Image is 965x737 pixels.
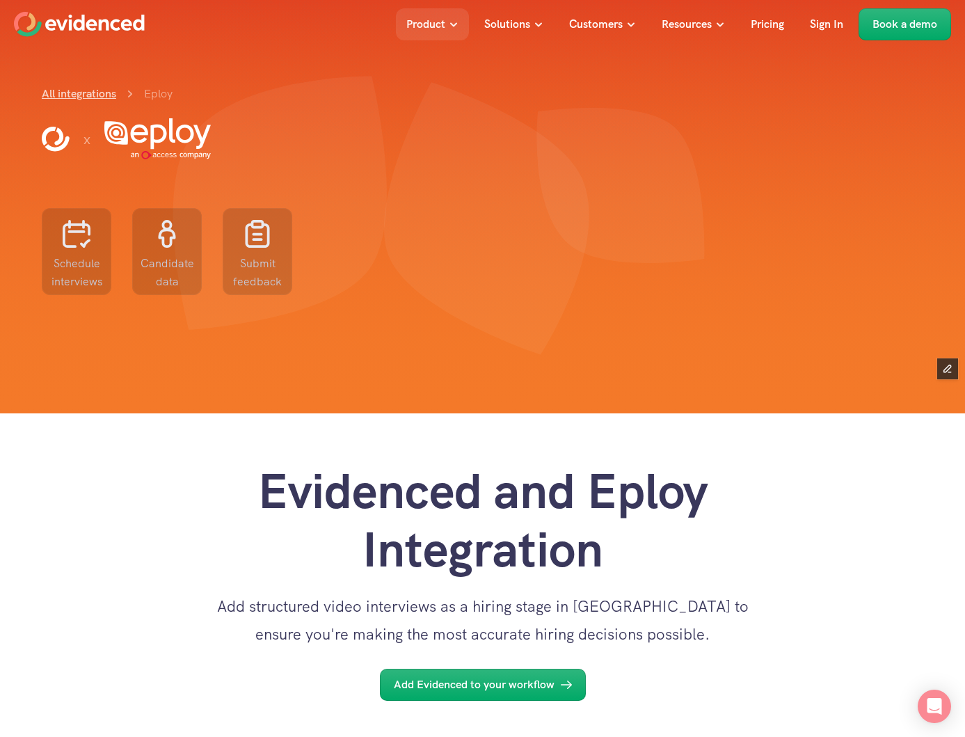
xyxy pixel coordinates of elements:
p: Candidate data [139,255,195,290]
p: Submit feedback [230,255,285,290]
button: Edit Framer Content [937,358,958,379]
p: Solutions [484,15,530,33]
p: Schedule interviews [49,255,104,290]
p: Eploy [144,85,173,103]
a: Book a demo [859,8,951,40]
a: All integrations [42,86,116,101]
div: Open Intercom Messenger [918,690,951,723]
p: Resources [662,15,712,33]
p: Add Evidenced to your workflow [394,676,555,694]
p: Book a demo [872,15,937,33]
a: Add Evidenced to your workflow [380,669,586,701]
h1: Evidenced and Eploy Integration [205,462,761,579]
a: Pricing [740,8,795,40]
p: Customers [569,15,623,33]
p: Product [406,15,445,33]
h5: x [83,128,90,150]
a: Home [14,12,145,37]
p: Add structured video interviews as a hiring stage in [GEOGRAPHIC_DATA] to ensure you're making th... [205,593,761,648]
a: Sign In [799,8,854,40]
p: Sign In [810,15,843,33]
p: Pricing [751,15,784,33]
